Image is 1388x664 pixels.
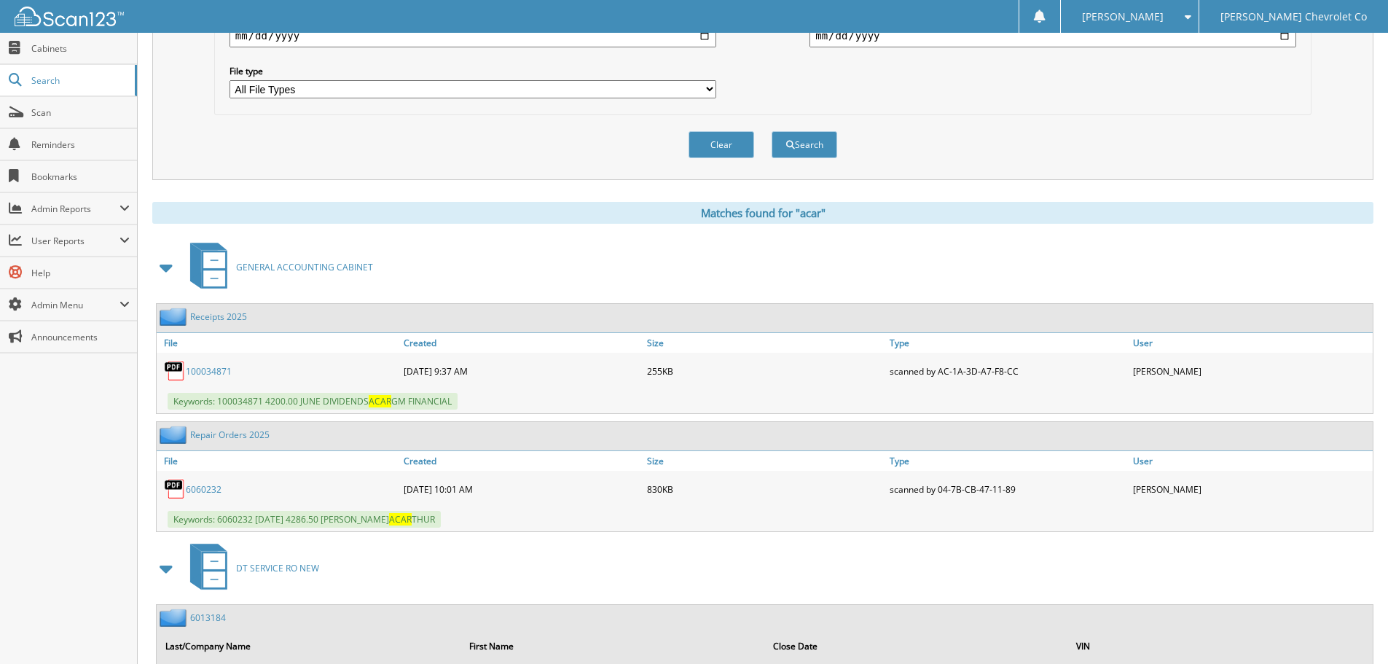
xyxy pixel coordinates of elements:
[160,609,190,627] img: folder2.png
[400,356,643,386] div: [DATE] 9:37 AM
[31,331,130,343] span: Announcements
[31,267,130,279] span: Help
[168,511,441,528] span: Keywords: 6060232 [DATE] 4286.50 [PERSON_NAME] THUR
[230,65,716,77] label: File type
[462,631,764,661] th: First Name
[886,451,1129,471] a: Type
[190,612,226,624] a: 6013184
[400,474,643,504] div: [DATE] 10:01 AM
[400,333,643,353] a: Created
[31,74,128,87] span: Search
[689,131,754,158] button: Clear
[186,483,221,496] a: 6060232
[886,356,1129,386] div: scanned by AC-1A-3D-A7-F8-CC
[31,299,119,311] span: Admin Menu
[772,131,837,158] button: Search
[15,7,124,26] img: scan123-logo-white.svg
[1129,333,1373,353] a: User
[164,360,186,382] img: PDF.png
[369,395,391,407] span: ACAR
[31,138,130,151] span: Reminders
[1129,356,1373,386] div: [PERSON_NAME]
[643,356,887,386] div: 255KB
[236,261,373,273] span: GENERAL ACCOUNTING CABINET
[400,451,643,471] a: Created
[31,106,130,119] span: Scan
[186,365,232,378] a: 100034871
[31,203,119,215] span: Admin Reports
[157,451,400,471] a: File
[31,171,130,183] span: Bookmarks
[1129,474,1373,504] div: [PERSON_NAME]
[1315,594,1388,664] iframe: Chat Widget
[152,202,1373,224] div: Matches found for "acar"
[1082,12,1164,21] span: [PERSON_NAME]
[1220,12,1367,21] span: [PERSON_NAME] Chevrolet Co
[31,235,119,247] span: User Reports
[157,333,400,353] a: File
[160,426,190,444] img: folder2.png
[766,631,1068,661] th: Close Date
[164,478,186,500] img: PDF.png
[31,42,130,55] span: Cabinets
[643,474,887,504] div: 830KB
[1129,451,1373,471] a: User
[886,333,1129,353] a: Type
[230,24,716,47] input: start
[181,539,319,597] a: DT SERVICE RO NEW
[168,393,458,410] span: Keywords: 100034871 4200.00 JUNE DIVIDENDS GM FINANCIAL
[181,238,373,296] a: GENERAL ACCOUNTING CABINET
[389,513,412,526] span: ACAR
[158,631,460,661] th: Last/Company Name
[160,308,190,326] img: folder2.png
[643,451,887,471] a: Size
[809,24,1296,47] input: end
[1069,631,1371,661] th: VIN
[190,310,247,323] a: Receipts 2025
[886,474,1129,504] div: scanned by 04-7B-CB-47-11-89
[643,333,887,353] a: Size
[236,562,319,574] span: DT SERVICE RO NEW
[190,429,270,441] a: Repair Orders 2025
